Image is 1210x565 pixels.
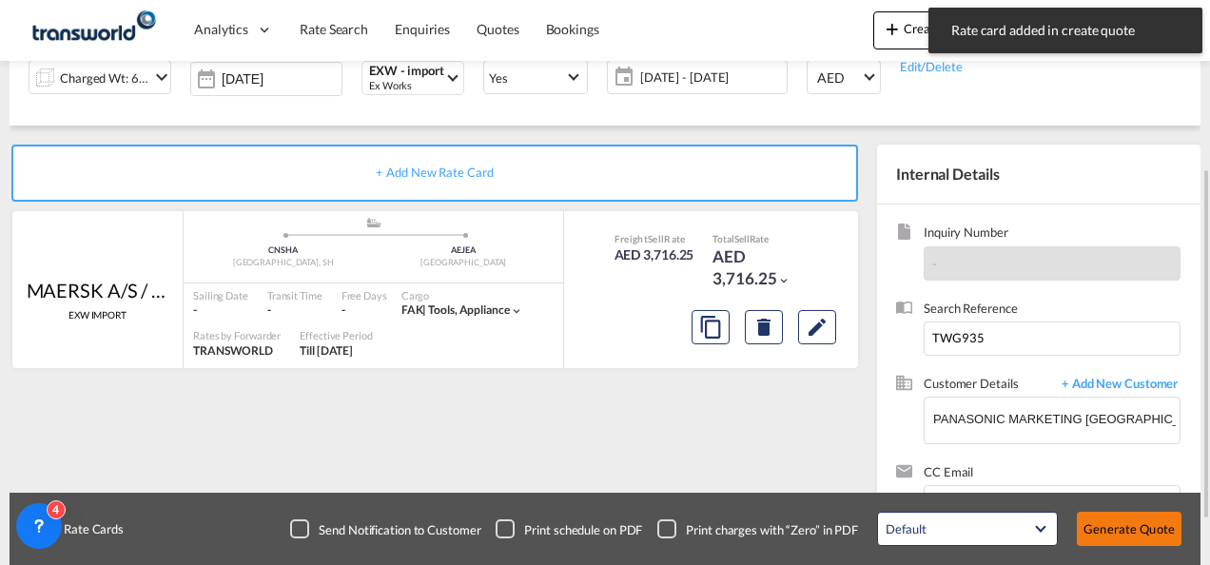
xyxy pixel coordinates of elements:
div: tools, appliance [401,302,510,319]
span: | [422,302,426,317]
div: Ex Works [369,78,444,92]
span: Rate card added in create quote [946,21,1185,40]
span: EXW IMPORT [68,308,127,321]
span: Analytics [194,20,248,39]
div: Edit/Delete [900,56,1018,75]
span: CC Email [924,463,1181,485]
span: AED [817,68,861,88]
div: Charged Wt: 6.14 W/Micon-chevron-down [29,60,171,94]
div: Default [886,521,926,536]
span: - [932,256,937,271]
span: Rate Search [300,21,368,37]
md-checkbox: Checkbox No Ink [290,519,480,538]
div: - [267,302,322,319]
md-checkbox: Checkbox No Ink [496,519,642,538]
div: Sailing Date [193,288,248,302]
button: Delete [745,310,783,344]
span: [DATE] - [DATE] [640,68,782,86]
div: [GEOGRAPHIC_DATA], SH [193,257,374,269]
div: - [193,302,248,319]
md-select: Select Customs: Yes [483,60,588,94]
div: Till 30 Sep 2025 [300,343,353,360]
md-icon: icon-calendar [608,66,631,88]
input: Enter Customer Details [933,398,1180,440]
button: Edit [798,310,836,344]
md-icon: assets/icons/custom/ship-fill.svg [362,218,385,227]
span: Inquiry Number [924,224,1181,245]
span: Quotes [477,21,518,37]
div: Cargo [401,288,523,302]
div: - [342,302,345,319]
button: icon-plus 400-fgCreate Quote [873,11,986,49]
img: f753ae806dec11f0841701cdfdf085c0.png [29,9,157,51]
span: Search Reference [924,300,1181,321]
div: Freight Rate [615,232,694,245]
div: MAERSK A/S / TDWC-DUBAI [27,277,169,303]
div: Yes [489,70,508,86]
div: Free Days [342,288,387,302]
div: AED 3,716.25 [615,245,694,264]
span: Customer Details [924,375,1052,397]
div: + Add New Rate Card [11,145,858,202]
span: Enquiries [395,21,450,37]
md-checkbox: Checkbox No Ink [657,519,858,538]
div: Charged Wt: 6.14 W/M [60,65,149,91]
span: + Add New Customer [1052,375,1181,397]
div: TRANSWORLD [193,343,281,360]
div: AED 3,716.25 [712,245,808,291]
md-select: Select Incoterms: EXW - import Ex Works [361,61,464,95]
input: Chips input. [935,488,1125,528]
div: Send Notification to Customer [319,521,480,538]
div: EXW - import [369,64,444,78]
div: Print charges with “Zero” in PDF [686,521,858,538]
md-icon: assets/icons/custom/copyQuote.svg [699,316,722,339]
button: Copy [692,310,730,344]
div: Internal Details [877,145,1200,204]
div: [GEOGRAPHIC_DATA] [374,257,555,269]
div: CNSHA [193,244,374,257]
span: Till [DATE] [300,343,353,358]
div: Total Rate [712,232,808,245]
div: Rates by Forwarder [193,328,281,342]
div: Effective Period [300,328,372,342]
md-icon: icon-chevron-down [777,274,790,287]
input: Enter search reference [924,321,1181,356]
md-icon: icon-chevron-down [510,304,523,318]
input: Select [222,71,342,87]
md-select: Select Currency: د.إ AEDUnited Arab Emirates Dirham [807,60,881,94]
button: Generate Quote [1077,512,1181,546]
div: Transit Time [267,288,322,302]
md-icon: icon-plus 400-fg [881,17,904,40]
span: Bookings [546,21,599,37]
span: Rate Cards [54,520,124,537]
span: Sell [648,233,664,244]
span: [DATE] - [DATE] [635,64,787,90]
div: Print schedule on PDF [524,521,642,538]
span: Sell [734,233,750,244]
div: AEJEA [374,244,555,257]
span: FAK [401,302,429,317]
md-icon: icon-chevron-down [150,66,173,88]
span: TRANSWORLD [193,343,273,358]
span: + Add New Rate Card [376,165,493,180]
md-chips-wrap: Chips container. Enter the text area, then type text, and press enter to add a chip. [932,486,1180,528]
